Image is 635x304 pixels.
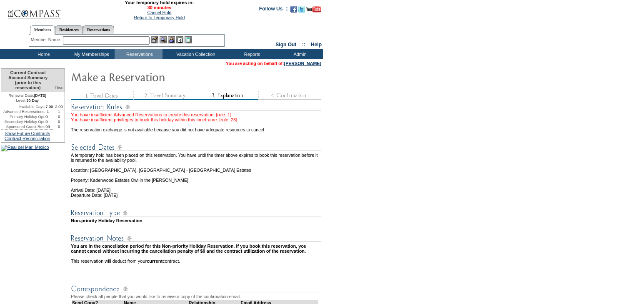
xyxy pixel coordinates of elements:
td: The reservation exchange is not available because you did not have adequate resources to cancel [71,122,322,132]
td: Non-priority Holiday Reservation [71,218,322,223]
img: Become our fan on Facebook [290,6,297,13]
td: 99 [45,124,53,129]
span: Please check all people that you would like to receive a copy of the confirmation email. [71,294,241,299]
td: 2.00 [53,104,65,109]
img: Real del Mar, Mexico [1,145,49,151]
span: :: [302,42,305,48]
img: Compass Home [7,2,61,19]
img: Reservation Dates [71,142,321,153]
span: 30 minutes [65,5,253,10]
td: Advanced Reservations: [1,109,45,114]
img: step4_state1.gif [258,91,321,100]
td: 0 [53,119,65,124]
td: Location: [GEOGRAPHIC_DATA], [GEOGRAPHIC_DATA] - [GEOGRAPHIC_DATA] Estates [71,163,322,173]
td: Home [19,49,67,59]
td: Vacation Collection [162,49,227,59]
a: Return to Temporary Hold [134,15,185,20]
img: View [160,36,167,43]
td: 0 [45,114,53,119]
span: Level: [16,98,26,103]
img: step1_state3.gif [71,91,133,100]
td: This reservation will deduct from your contract. [71,259,322,264]
td: Available Days: [1,104,45,109]
td: 0 [53,114,65,119]
a: Residences [55,25,83,34]
img: Reservation Notes [71,233,321,244]
img: b_calculator.gif [185,36,192,43]
a: [PERSON_NAME] [284,61,321,66]
img: b_edit.gif [151,36,158,43]
td: Follow Us :: [259,5,289,15]
img: Follow us on Twitter [298,6,305,13]
a: Help [311,42,322,48]
a: Members [30,25,55,35]
td: Primary Holiday Opt: [1,114,45,119]
td: -1 [45,109,53,114]
span: Renewal Date: [8,93,34,98]
td: Sponsored Guest Res: [1,124,45,129]
img: Make Reservation [71,68,237,85]
td: Reports [227,49,275,59]
td: A temporary hold has been placed on this reservation. You have until the timer above expires to b... [71,153,322,163]
a: Cancel Hold [147,10,171,15]
a: Follow us on Twitter [298,8,305,13]
a: Sign Out [275,42,296,48]
span: You are acting on behalf of: [226,61,321,66]
td: My Memberships [67,49,115,59]
a: Show Future Contracts [5,131,50,136]
a: Subscribe to our YouTube Channel [306,8,321,13]
a: Contract Reconciliation [5,136,50,141]
img: step3_state2.gif [196,91,258,100]
div: Member Name: [31,36,63,43]
img: Reservation Type [71,208,321,218]
td: Departure Date: [DATE] [71,193,322,198]
td: Reservations [115,49,162,59]
img: Subscribe to our YouTube Channel [306,6,321,13]
div: You have insufficient Advanced Reservations to create this reservation. [rule: 1] You have insuff... [71,112,322,122]
a: Become our fan on Facebook [290,8,297,13]
td: 30 Day [1,98,53,104]
td: Property: Kadenwood Estates Owl in the [PERSON_NAME] [71,173,322,183]
td: Admin [275,49,323,59]
td: Secondary Holiday Opt: [1,119,45,124]
img: step2_state3.gif [133,91,196,100]
a: Reservations [83,25,114,34]
td: 7.00 [45,104,53,109]
td: [DATE] [1,92,53,98]
b: current [147,259,162,264]
td: Current Contract Account Summary (prior to this reservation) [1,69,53,92]
img: subTtlResRules.gif [71,102,321,112]
td: 1 [53,109,65,114]
img: Reservations [176,36,183,43]
td: 0 [45,119,53,124]
td: 0 [53,124,65,129]
td: Arrival Date: [DATE] [71,183,322,193]
span: Disc. [55,85,65,90]
img: Impersonate [168,36,175,43]
td: You are in the cancellation period for this Non-priority Holiday Reservation. If you book this re... [71,244,322,254]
